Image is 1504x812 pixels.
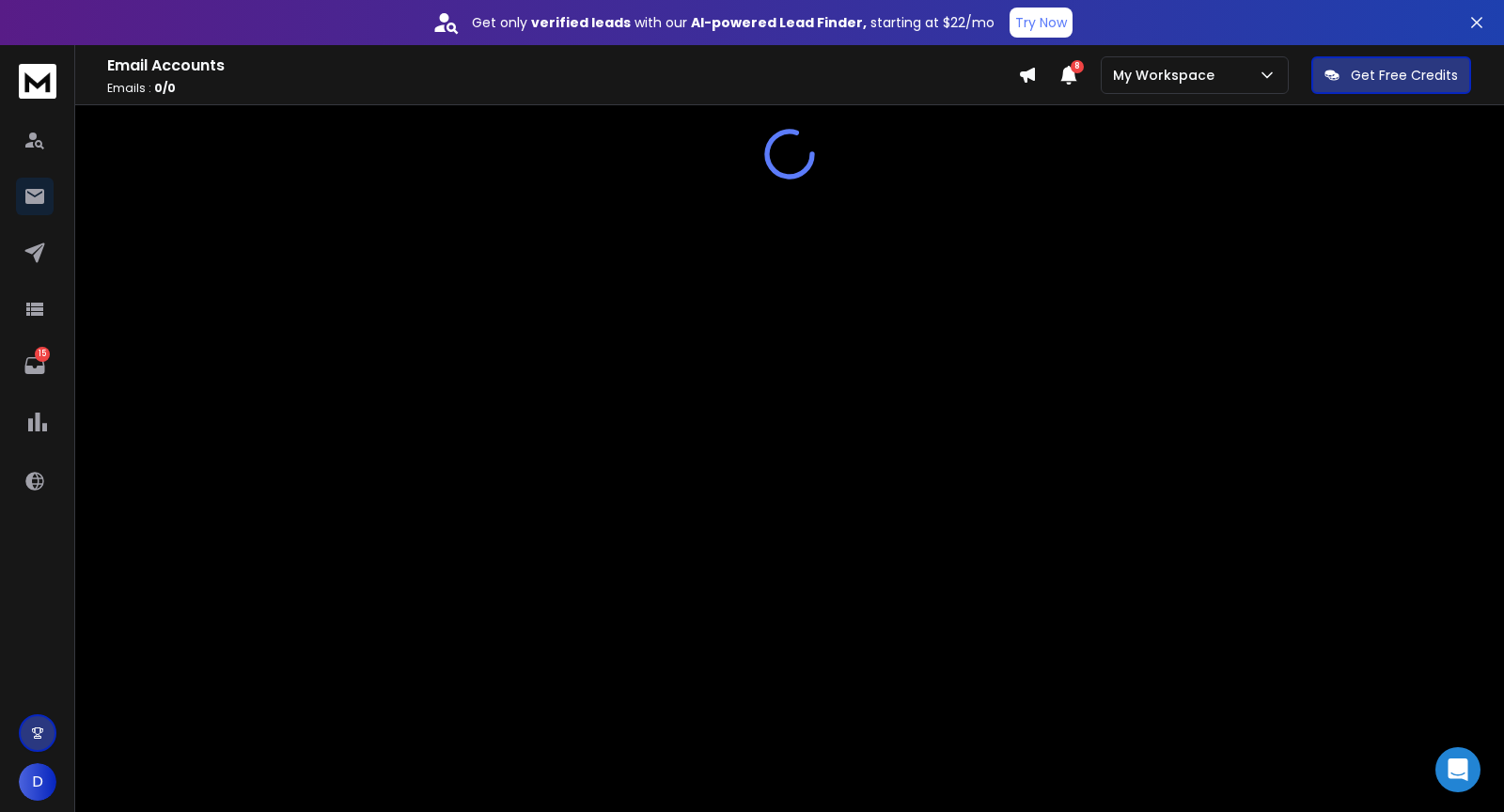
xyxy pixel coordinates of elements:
[19,64,56,99] img: logo
[1351,66,1458,85] p: Get Free Credits
[472,13,995,32] p: Get only with our starting at $22/mo
[19,763,56,801] button: D
[16,347,54,384] a: 15
[1071,60,1084,73] span: 8
[107,55,1018,77] h1: Email Accounts
[1311,56,1471,94] button: Get Free Credits
[107,81,1018,96] p: Emails :
[35,347,50,362] p: 15
[154,80,176,96] span: 0 / 0
[1113,66,1222,85] p: My Workspace
[1010,8,1073,38] button: Try Now
[1015,13,1067,32] p: Try Now
[691,13,867,32] strong: AI-powered Lead Finder,
[531,13,631,32] strong: verified leads
[1435,747,1480,792] div: Open Intercom Messenger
